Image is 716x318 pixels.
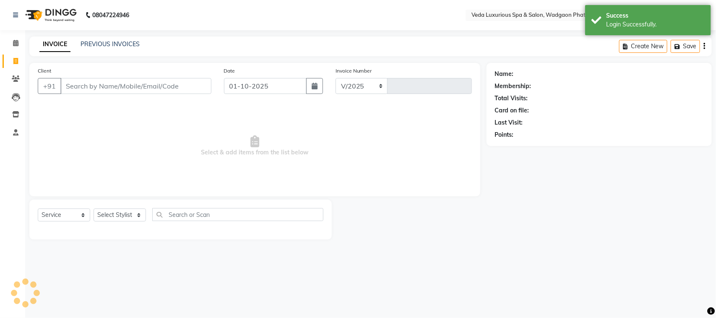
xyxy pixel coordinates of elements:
[92,3,129,27] b: 08047224946
[38,67,51,75] label: Client
[495,94,528,103] div: Total Visits:
[60,78,211,94] input: Search by Name/Mobile/Email/Code
[38,104,472,188] span: Select & add items from the list below
[39,37,70,52] a: INVOICE
[606,11,705,20] div: Success
[606,20,705,29] div: Login Successfully.
[224,67,235,75] label: Date
[21,3,79,27] img: logo
[336,67,372,75] label: Invoice Number
[495,106,529,115] div: Card on file:
[81,40,140,48] a: PREVIOUS INVOICES
[152,208,323,221] input: Search or Scan
[619,40,667,53] button: Create New
[38,78,61,94] button: +91
[495,70,514,78] div: Name:
[495,118,523,127] div: Last Visit:
[495,82,531,91] div: Membership:
[495,130,514,139] div: Points:
[671,40,700,53] button: Save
